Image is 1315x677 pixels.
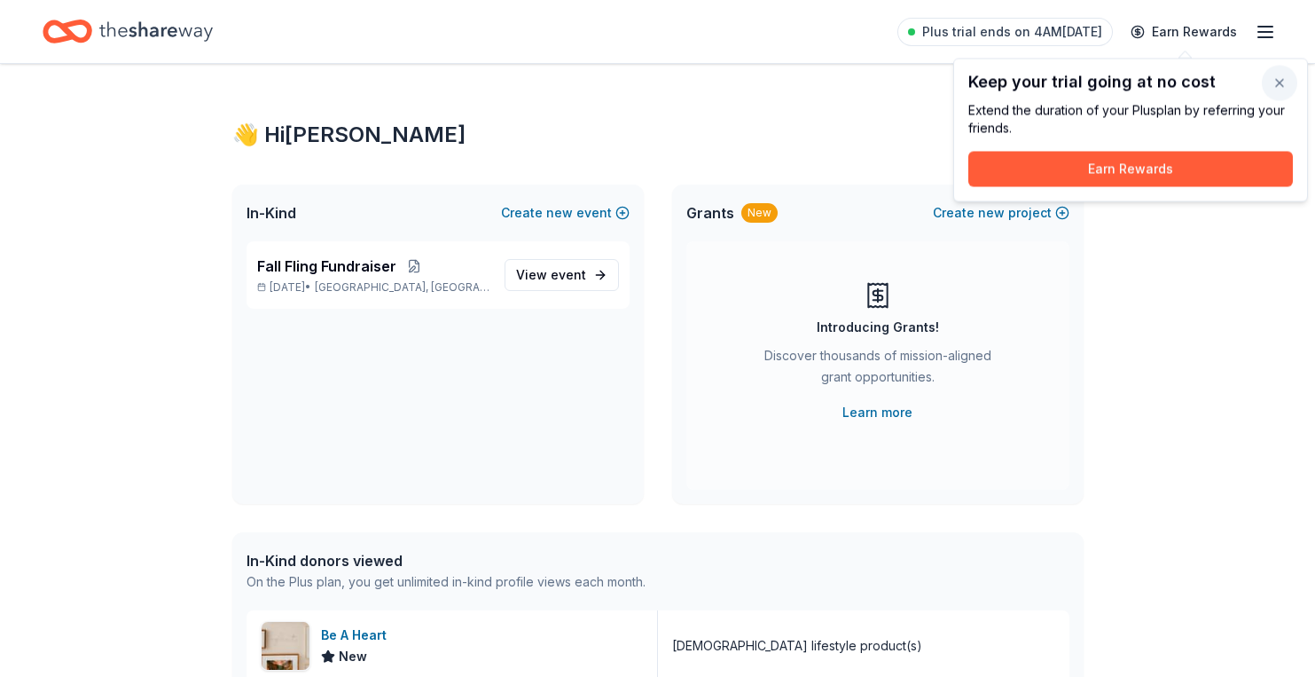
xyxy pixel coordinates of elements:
[672,635,922,657] div: [DEMOGRAPHIC_DATA] lifestyle product(s)
[546,202,573,224] span: new
[315,280,489,295] span: [GEOGRAPHIC_DATA], [GEOGRAPHIC_DATA]
[817,317,939,338] div: Introducing Grants!
[43,11,213,52] a: Home
[1120,16,1248,48] a: Earn Rewards
[257,280,490,295] p: [DATE] •
[501,202,630,224] button: Createnewevent
[247,202,296,224] span: In-Kind
[232,121,1084,149] div: 👋 Hi [PERSON_NAME]
[933,202,1069,224] button: Createnewproject
[247,571,646,593] div: On the Plus plan, you get unlimited in-kind profile views each month.
[842,402,912,423] a: Learn more
[551,267,586,282] span: event
[339,646,367,667] span: New
[247,550,646,571] div: In-Kind donors viewed
[686,202,734,224] span: Grants
[516,264,586,286] span: View
[968,102,1293,138] div: Extend the duration of your Plus plan by referring your friends.
[968,152,1293,187] button: Earn Rewards
[321,625,394,646] div: Be A Heart
[922,21,1102,43] span: Plus trial ends on 4AM[DATE]
[757,345,998,395] div: Discover thousands of mission-aligned grant opportunities.
[897,18,1113,46] a: Plus trial ends on 4AM[DATE]
[262,622,309,670] img: Image for Be A Heart
[968,74,1293,91] div: Keep your trial going at no cost
[741,203,778,223] div: New
[978,202,1005,224] span: new
[505,259,619,291] a: View event
[257,256,396,277] span: Fall Fling Fundraiser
